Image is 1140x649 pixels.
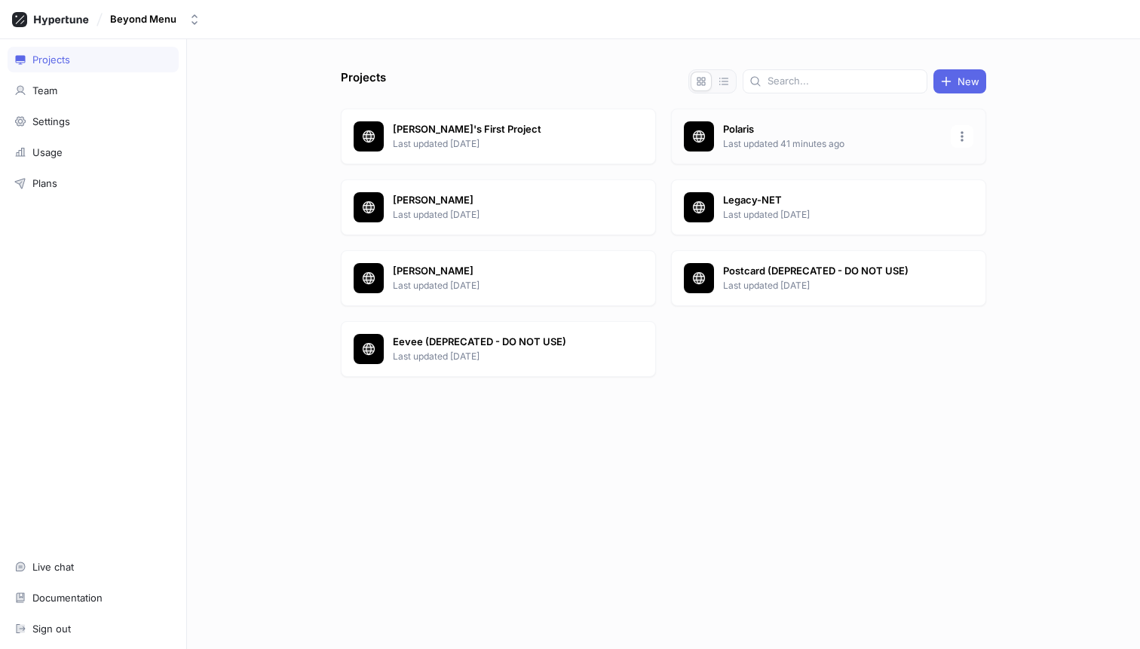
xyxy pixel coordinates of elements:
p: Legacy-NET [723,193,942,208]
a: Team [8,78,179,103]
button: Beyond Menu [104,7,207,32]
p: Last updated [DATE] [723,208,942,222]
div: Sign out [32,623,71,635]
p: Postcard (DEPRECATED - DO NOT USE) [723,264,942,279]
p: Last updated [DATE] [393,350,611,363]
p: Eevee (DEPRECATED - DO NOT USE) [393,335,611,350]
a: Settings [8,109,179,134]
input: Search... [768,74,921,89]
a: Projects [8,47,179,72]
p: [PERSON_NAME] [393,193,611,208]
p: [PERSON_NAME] [393,264,611,279]
div: Live chat [32,561,74,573]
p: Projects [341,69,386,93]
p: Last updated 41 minutes ago [723,137,942,151]
p: Last updated [DATE] [723,279,942,292]
div: Plans [32,177,57,189]
div: Beyond Menu [110,13,176,26]
span: New [958,77,979,86]
p: [PERSON_NAME]'s First Project [393,122,611,137]
div: Settings [32,115,70,127]
p: Last updated [DATE] [393,208,611,222]
p: Polaris [723,122,942,137]
div: Team [32,84,57,96]
div: Projects [32,54,70,66]
a: Plans [8,170,179,196]
button: New [933,69,986,93]
p: Last updated [DATE] [393,137,611,151]
p: Last updated [DATE] [393,279,611,292]
a: Documentation [8,585,179,611]
div: Documentation [32,592,103,604]
div: Usage [32,146,63,158]
a: Usage [8,139,179,165]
